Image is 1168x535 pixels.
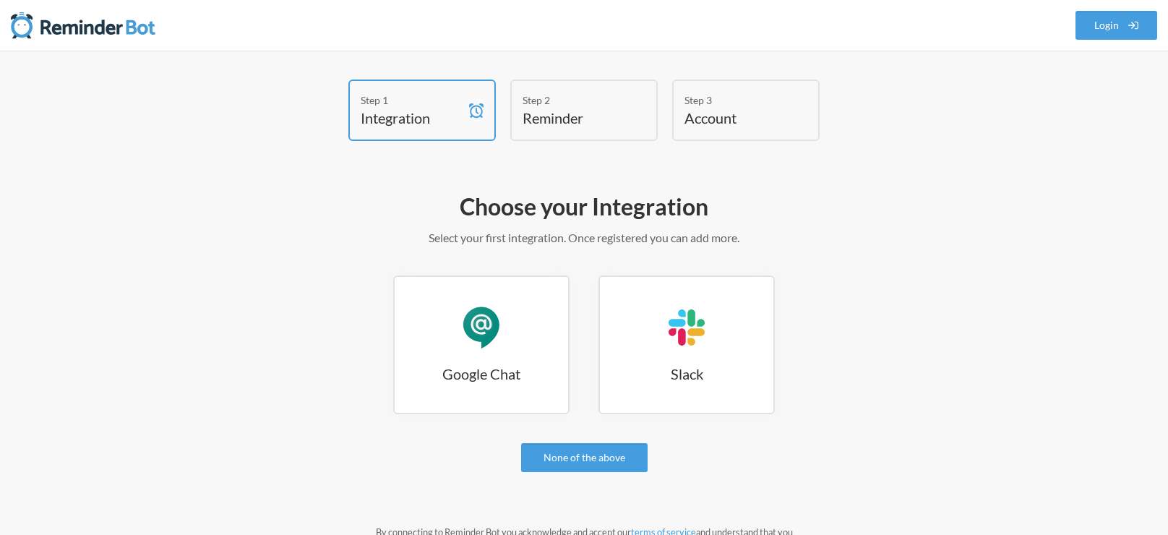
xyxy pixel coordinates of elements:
[165,229,1003,247] p: Select your first integration. Once registered you can add more.
[600,364,773,384] h3: Slack
[361,108,462,128] h4: Integration
[521,443,648,472] a: None of the above
[395,364,568,384] h3: Google Chat
[1075,11,1158,40] a: Login
[523,108,624,128] h4: Reminder
[684,108,786,128] h4: Account
[165,192,1003,222] h2: Choose your Integration
[523,93,624,108] div: Step 2
[361,93,462,108] div: Step 1
[11,11,155,40] img: Reminder Bot
[684,93,786,108] div: Step 3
